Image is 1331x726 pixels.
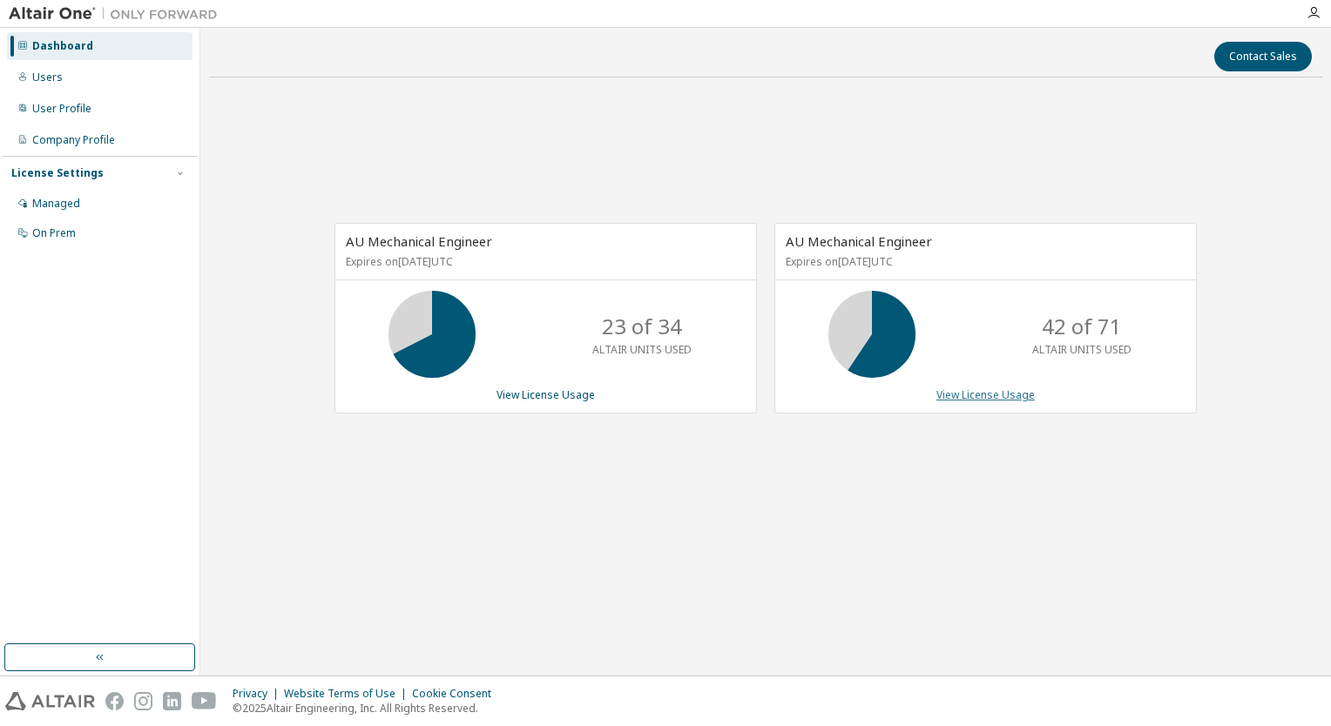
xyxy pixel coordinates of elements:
[32,39,93,53] div: Dashboard
[592,342,692,357] p: ALTAIR UNITS USED
[105,692,124,710] img: facebook.svg
[233,687,284,701] div: Privacy
[346,232,492,250] span: AU Mechanical Engineer
[32,71,63,84] div: Users
[192,692,217,710] img: youtube.svg
[9,5,226,23] img: Altair One
[786,232,932,250] span: AU Mechanical Engineer
[134,692,152,710] img: instagram.svg
[5,692,95,710] img: altair_logo.svg
[32,102,91,116] div: User Profile
[284,687,412,701] div: Website Terms of Use
[11,166,104,180] div: License Settings
[936,387,1035,402] a: View License Usage
[497,387,595,402] a: View License Usage
[1032,342,1132,357] p: ALTAIR UNITS USED
[602,312,682,341] p: 23 of 34
[1042,312,1122,341] p: 42 of 71
[412,687,502,701] div: Cookie Consent
[32,226,76,240] div: On Prem
[233,701,502,716] p: © 2025 Altair Engineering, Inc. All Rights Reserved.
[32,197,80,211] div: Managed
[163,692,181,710] img: linkedin.svg
[346,254,741,269] p: Expires on [DATE] UTC
[32,133,115,147] div: Company Profile
[1214,42,1312,71] button: Contact Sales
[786,254,1181,269] p: Expires on [DATE] UTC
